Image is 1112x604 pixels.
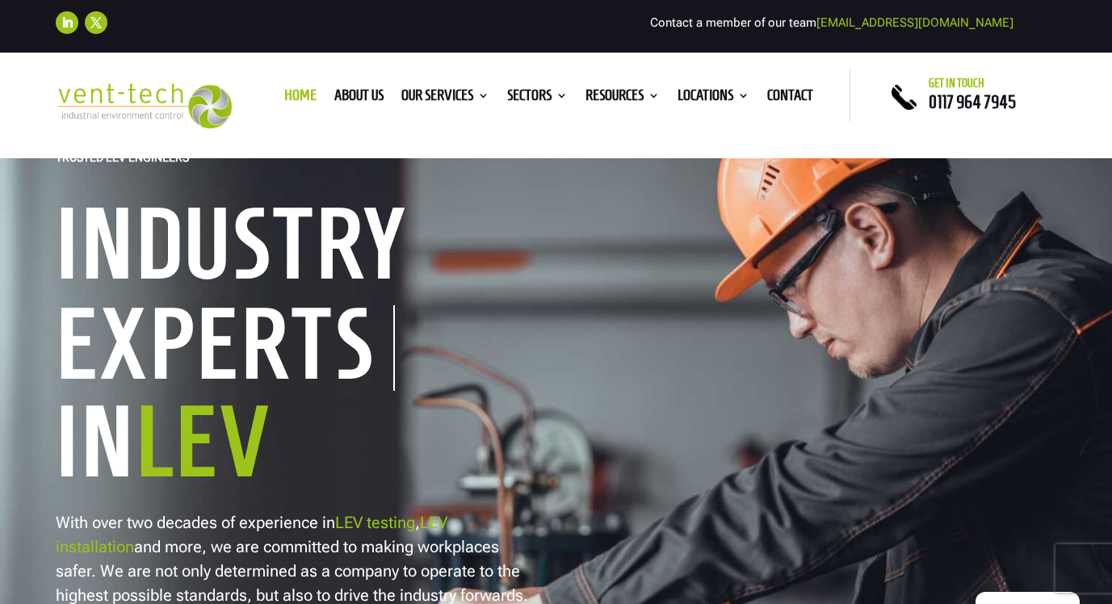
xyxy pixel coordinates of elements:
[816,15,1013,30] a: [EMAIL_ADDRESS][DOMAIN_NAME]
[650,15,1013,30] span: Contact a member of our team
[334,90,384,107] a: About us
[585,90,660,107] a: Resources
[56,193,556,303] h1: Industry
[85,11,107,34] a: Follow on X
[56,83,232,128] img: 2023-09-27T08_35_16.549ZVENT-TECH---Clear-background
[678,90,749,107] a: Locations
[929,77,984,90] span: Get in touch
[401,90,489,107] a: Our Services
[56,305,395,391] h1: Experts
[929,92,1016,111] a: 0117 964 7945
[284,90,317,107] a: Home
[56,151,189,173] h4: Trusted LEV Engineers
[335,513,415,532] a: LEV testing
[507,90,568,107] a: Sectors
[767,90,813,107] a: Contact
[56,391,556,501] h1: In
[136,388,272,494] span: LEV
[56,11,78,34] a: Follow on LinkedIn
[56,513,447,556] a: LEV installation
